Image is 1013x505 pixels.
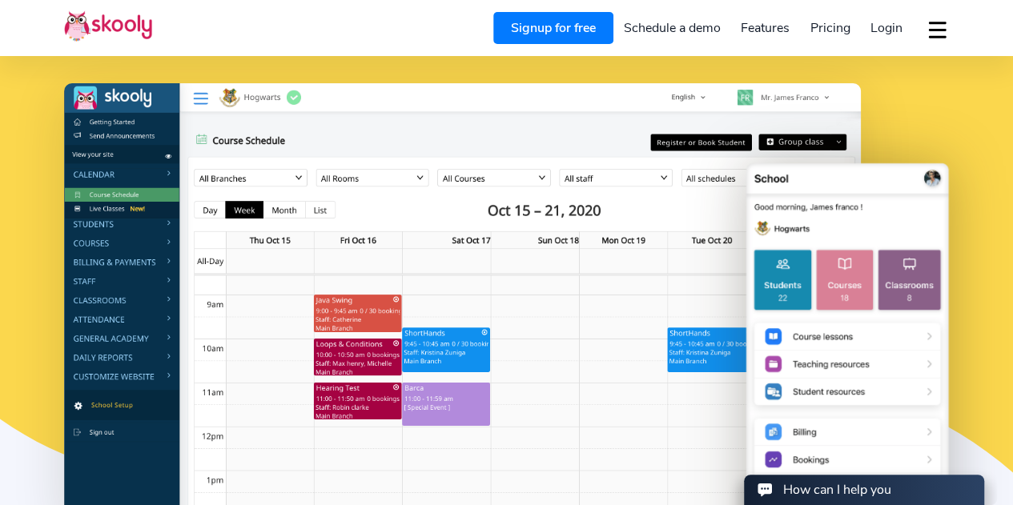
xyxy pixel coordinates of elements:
[800,15,861,41] a: Pricing
[493,12,613,44] a: Signup for free
[613,15,731,41] a: Schedule a demo
[730,15,800,41] a: Features
[870,19,902,37] span: Login
[860,15,913,41] a: Login
[810,19,850,37] span: Pricing
[926,11,949,48] button: dropdown menu
[64,10,152,42] img: Skooly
